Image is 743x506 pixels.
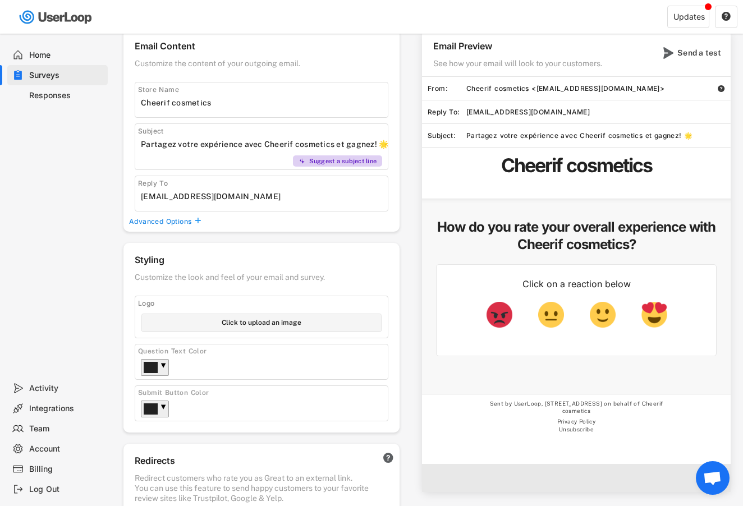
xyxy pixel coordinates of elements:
[135,40,388,56] div: Email Content
[476,278,677,290] div: Click on a reaction below
[29,484,103,495] div: Log Out
[129,217,193,226] div: Advanced Options
[138,299,388,308] div: Logo
[662,47,673,59] img: SendMajor.svg
[138,347,391,356] div: Question Text Color
[135,455,371,470] div: Redirects
[138,127,388,136] div: Subject
[538,302,564,328] img: neutral-face_1f610.png
[160,363,166,374] div: ▼
[433,58,606,73] div: See how your email will look to your customers.
[193,217,203,224] button: 
[466,131,731,140] div: Partagez votre expérience avec Cheerif cosmetics et gagnez! 🌟
[17,6,96,29] img: userloop-logo-01.svg
[160,404,166,416] div: ▼
[29,70,103,81] div: Surveys
[29,424,103,434] div: Team
[487,302,512,328] img: pouting-face_1f621.png
[464,153,689,183] div: Cheerif cosmetics
[478,400,675,418] div: Sent by UserLoop, [STREET_ADDRESS] on behalf of Cheerif cosmetics
[195,217,201,224] text: 
[722,11,731,21] text: 
[138,179,301,188] div: Reply To
[673,13,705,21] div: Updates
[428,84,466,93] div: From:
[590,302,616,328] img: slightly-smiling-face_1f642.png
[466,84,717,93] div: Cheerif cosmetics <[EMAIL_ADDRESS][DOMAIN_NAME]>
[135,272,388,287] div: Customize the look and feel of your email and survey.
[717,85,725,93] button: 
[299,158,305,164] img: MagicMajor%20%28Purple%29.svg
[135,254,388,269] div: Styling
[135,58,388,73] div: Customize the content of your outgoing email.
[428,108,466,117] div: Reply To:
[641,302,667,328] img: smiling-face-with-heart-eyes_1f60d.png
[29,383,103,394] div: Activity
[29,403,103,414] div: Integrations
[428,131,466,140] div: Subject:
[29,464,103,475] div: Billing
[309,157,377,165] div: Suggest a subject line
[433,40,492,56] div: Email Preview
[677,48,722,58] div: Send a test
[138,85,301,94] div: Store Name
[721,12,731,22] button: 
[696,461,730,495] a: Ouvrir le chat
[135,473,388,504] div: Redirect customers who rate you as Great to an external link. You can use this feature to send ha...
[466,108,731,117] div: [EMAIL_ADDRESS][DOMAIN_NAME]
[478,426,675,434] div: Unsubscribe
[138,389,391,398] div: Submit Button Color
[383,453,394,464] button: 
[29,444,103,454] div: Account
[478,418,675,426] div: Privacy Policy
[29,90,103,101] div: Responses
[436,218,717,253] h5: How do you rate your overall experience with Cheerif cosmetics?
[29,50,103,61] div: Home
